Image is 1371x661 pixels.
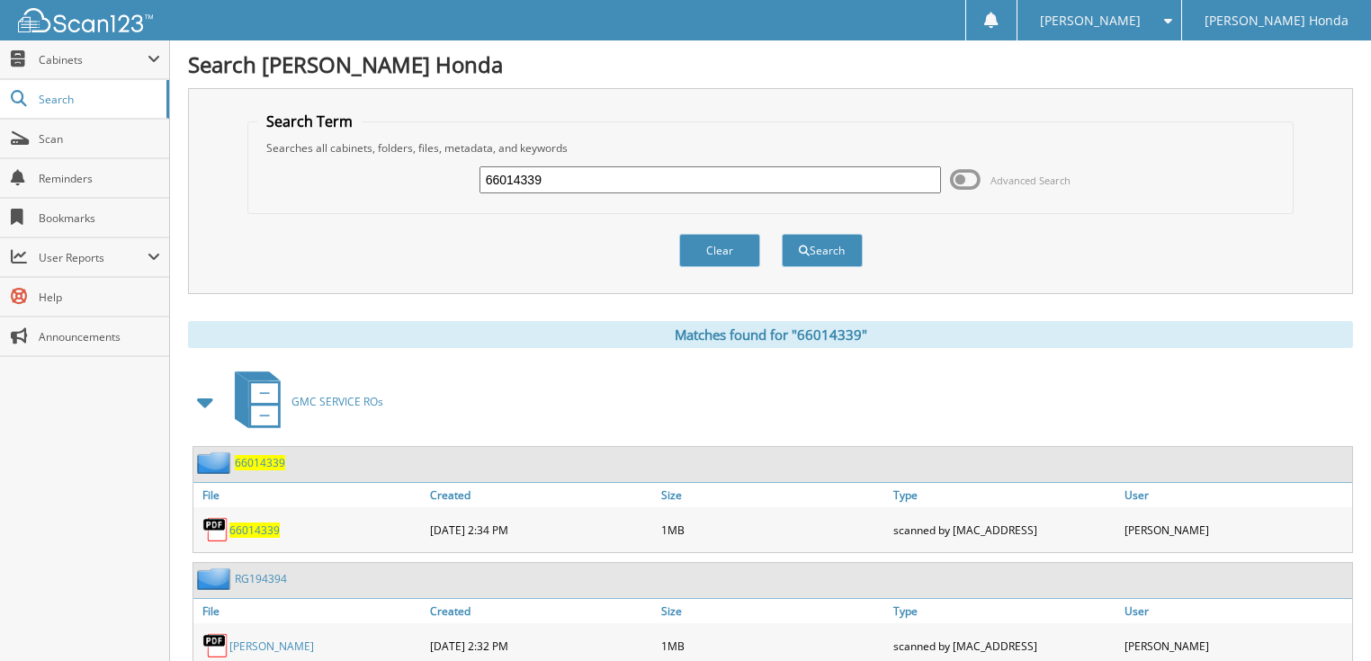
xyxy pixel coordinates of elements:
div: 1MB [657,512,889,548]
a: File [193,599,426,623]
a: User [1120,483,1352,507]
h1: Search [PERSON_NAME] Honda [188,49,1353,79]
a: Type [889,599,1121,623]
a: File [193,483,426,507]
span: Help [39,290,160,305]
div: [DATE] 2:34 PM [426,512,658,548]
span: Search [39,92,157,107]
span: Announcements [39,329,160,344]
a: Created [426,483,658,507]
button: Search [782,234,863,267]
a: [PERSON_NAME] [229,639,314,654]
a: Type [889,483,1121,507]
span: Advanced Search [990,174,1071,187]
img: folder2.png [197,451,235,474]
span: Cabinets [39,52,148,67]
a: GMC SERVICE ROs [224,366,383,437]
span: User Reports [39,250,148,265]
legend: Search Term [257,112,362,131]
a: User [1120,599,1352,623]
a: Size [657,599,889,623]
a: 66014339 [235,455,285,470]
div: Searches all cabinets, folders, files, metadata, and keywords [257,140,1285,156]
span: Scan [39,131,160,147]
iframe: Chat Widget [1281,575,1371,661]
a: Created [426,599,658,623]
img: folder2.png [197,567,235,590]
span: Bookmarks [39,210,160,226]
a: RG194394 [235,571,287,586]
span: [PERSON_NAME] Honda [1205,15,1349,26]
div: [PERSON_NAME] [1120,512,1352,548]
span: [PERSON_NAME] [1040,15,1141,26]
img: PDF.png [202,516,229,543]
button: Clear [679,234,760,267]
span: Reminders [39,171,160,186]
div: Matches found for "66014339" [188,321,1353,348]
span: GMC SERVICE ROs [291,394,383,409]
img: PDF.png [202,632,229,659]
a: 66014339 [229,523,280,538]
a: Size [657,483,889,507]
div: scanned by [MAC_ADDRESS] [889,512,1121,548]
img: scan123-logo-white.svg [18,8,153,32]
